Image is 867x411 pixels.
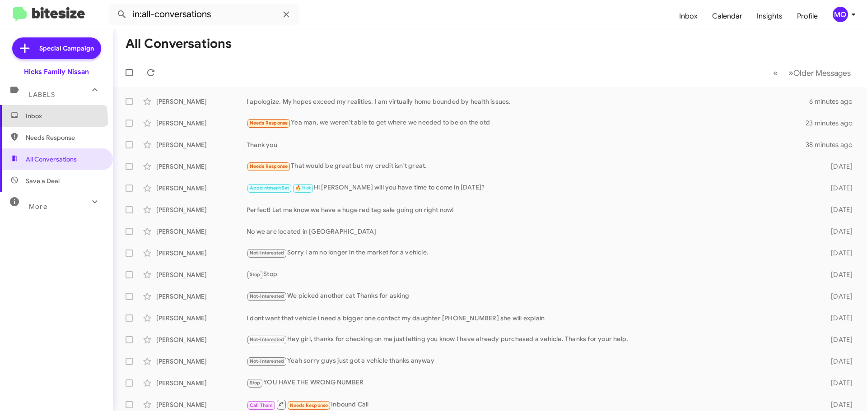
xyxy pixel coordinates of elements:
[806,119,860,128] div: 23 minutes ago
[816,227,860,236] div: [DATE]
[247,227,816,236] div: No we are located in [GEOGRAPHIC_DATA]
[247,140,806,149] div: Thank you
[816,400,860,409] div: [DATE]
[156,270,247,279] div: [PERSON_NAME]
[250,120,288,126] span: Needs Response
[156,184,247,193] div: [PERSON_NAME]
[250,293,284,299] span: Not-Interested
[806,140,860,149] div: 38 minutes ago
[816,314,860,323] div: [DATE]
[816,249,860,258] div: [DATE]
[247,118,806,128] div: Yea man, we weren't able to get where we needed to be on the otd
[816,379,860,388] div: [DATE]
[156,400,247,409] div: [PERSON_NAME]
[156,227,247,236] div: [PERSON_NAME]
[247,161,816,171] div: That would be great but my credit isn't great.
[750,3,790,29] a: Insights
[773,67,778,79] span: «
[768,64,856,82] nav: Page navigation example
[809,97,860,106] div: 6 minutes ago
[816,184,860,193] div: [DATE]
[156,357,247,366] div: [PERSON_NAME]
[156,249,247,258] div: [PERSON_NAME]
[247,378,816,388] div: YOU HAVE THE WRONG NUMBER
[156,205,247,214] div: [PERSON_NAME]
[247,248,816,258] div: Sorry I am no longer in the market for a vehicle.
[126,37,232,51] h1: All Conversations
[816,357,860,366] div: [DATE]
[247,205,816,214] div: Perfect! Let me know we have a huge red tag sale going on right now!
[816,270,860,279] div: [DATE]
[247,97,809,106] div: I apologize. My hopes exceed my realities. I am virtually home bounded by health issues.
[26,111,103,120] span: Inbox
[250,337,284,342] span: Not-Interested
[833,7,848,22] div: MQ
[156,162,247,171] div: [PERSON_NAME]
[247,291,816,301] div: We picked another cat Thanks for asking
[250,380,261,386] span: Stop
[156,379,247,388] div: [PERSON_NAME]
[39,44,94,53] span: Special Campaign
[290,402,328,408] span: Needs Response
[29,203,47,211] span: More
[816,292,860,301] div: [DATE]
[247,356,816,366] div: Yeah sorry guys just got a vehicle thanks anyway
[247,269,816,280] div: Stop
[26,155,77,164] span: All Conversations
[247,334,816,345] div: Hey girl, thanks for checking on me just letting you know I have already purchased a vehicle. Tha...
[250,272,261,277] span: Stop
[825,7,857,22] button: MQ
[29,91,55,99] span: Labels
[793,68,851,78] span: Older Messages
[247,399,816,410] div: Inbound Call
[12,37,101,59] a: Special Campaign
[156,335,247,344] div: [PERSON_NAME]
[790,3,825,29] a: Profile
[705,3,750,29] a: Calendar
[250,358,284,364] span: Not-Interested
[247,314,816,323] div: I dont want that vehicle i need a bigger one contact my daughter [PHONE_NUMBER] she will explain
[250,250,284,256] span: Not-Interested
[816,335,860,344] div: [DATE]
[24,67,89,76] div: Hicks Family Nissan
[250,163,288,169] span: Needs Response
[26,133,103,142] span: Needs Response
[768,64,783,82] button: Previous
[109,4,299,25] input: Search
[156,97,247,106] div: [PERSON_NAME]
[672,3,705,29] a: Inbox
[250,402,273,408] span: Call Them
[247,183,816,193] div: Hi [PERSON_NAME] will you have time to come in [DATE]?
[26,176,60,185] span: Save a Deal
[250,185,289,191] span: Appointment Set
[156,119,247,128] div: [PERSON_NAME]
[788,67,793,79] span: »
[816,205,860,214] div: [DATE]
[156,140,247,149] div: [PERSON_NAME]
[295,185,311,191] span: 🔥 Hot
[816,162,860,171] div: [DATE]
[783,64,856,82] button: Next
[156,292,247,301] div: [PERSON_NAME]
[156,314,247,323] div: [PERSON_NAME]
